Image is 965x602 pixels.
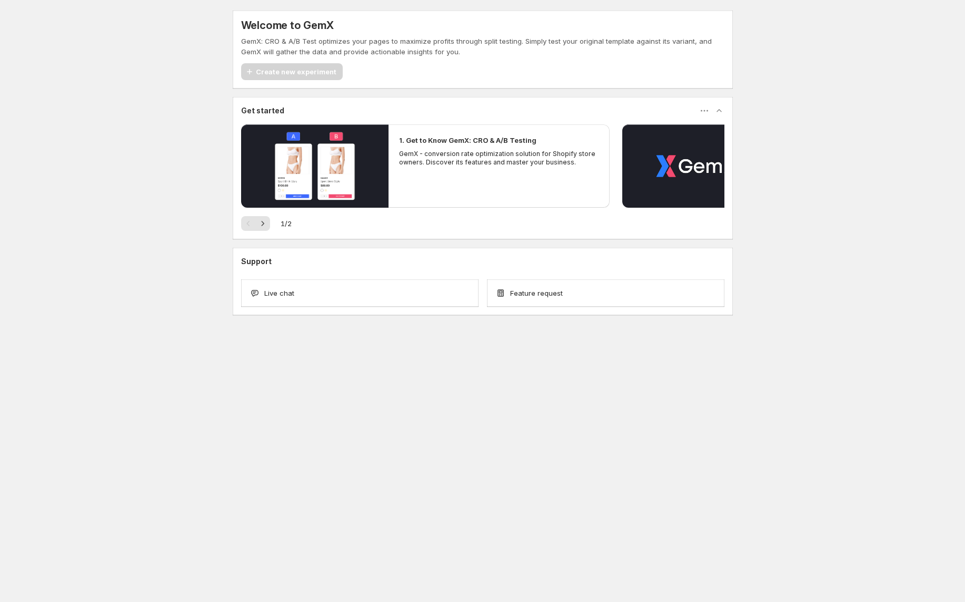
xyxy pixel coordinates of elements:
[281,218,292,229] span: 1 / 2
[399,150,599,167] p: GemX - conversion rate optimization solution for Shopify store owners. Discover its features and ...
[241,256,272,267] h3: Support
[510,288,563,298] span: Feature request
[241,36,724,57] p: GemX: CRO & A/B Test optimizes your pages to maximize profits through split testing. Simply test ...
[399,135,536,145] h2: 1. Get to Know GemX: CRO & A/B Testing
[264,288,294,298] span: Live chat
[241,19,334,32] h5: Welcome to GemX
[241,105,284,116] h3: Get started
